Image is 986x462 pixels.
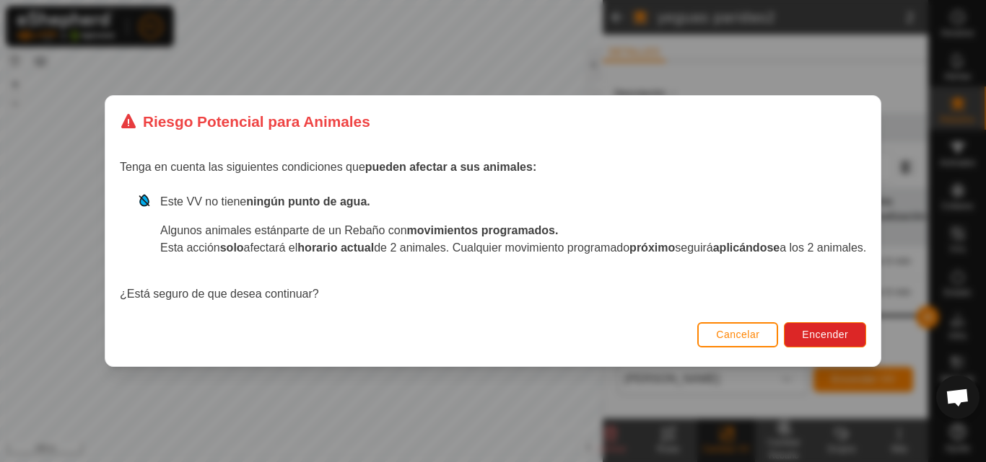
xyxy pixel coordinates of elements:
[246,195,370,208] strong: ningún punto de agua.
[802,329,848,340] span: Encender
[629,241,675,254] strong: próximo
[160,239,866,257] p: Esta acción afectará el de 2 animales. Cualquier movimiento programado seguirá a los 2 animales.
[120,193,866,303] div: ¿Está seguro de que desea continuar?
[160,222,866,239] p: Algunos animales están
[936,376,980,419] div: Chat abierto
[120,161,536,173] span: Tenga en cuenta las siguientes condiciones que
[406,224,558,236] strong: movimientos programados.
[160,195,370,208] span: Este VV no tiene
[297,241,374,254] strong: horario actual
[365,161,536,173] strong: pueden afectar a sus animales:
[283,224,559,236] span: parte de un Rebaño con
[220,241,244,254] strong: solo
[697,322,778,347] button: Cancelar
[713,241,780,254] strong: aplicándose
[784,322,866,347] button: Encender
[120,110,370,133] div: Riesgo Potencial para Animales
[716,329,759,340] span: Cancelar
